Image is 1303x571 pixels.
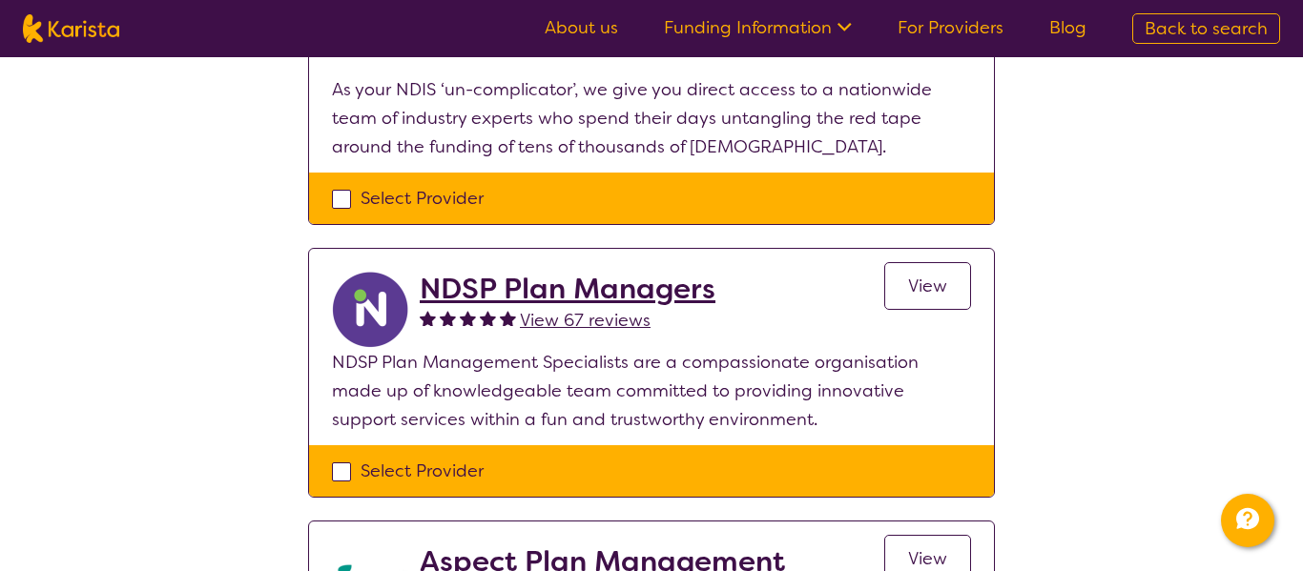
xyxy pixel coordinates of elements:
a: Back to search [1132,13,1280,44]
img: fullstar [480,310,496,326]
a: For Providers [898,16,1003,39]
p: NDSP Plan Management Specialists are a compassionate organisation made up of knowledgeable team c... [332,348,971,434]
span: View [908,275,947,297]
img: ryxpuxvt8mh1enfatjpo.png [332,272,408,348]
img: fullstar [420,310,436,326]
a: View [884,262,971,310]
p: As your NDIS ‘un-complicator’, we give you direct access to a nationwide team of industry experts... [332,75,971,161]
span: View [908,547,947,570]
a: Blog [1049,16,1086,39]
img: fullstar [500,310,516,326]
button: Channel Menu [1221,494,1274,547]
span: View 67 reviews [520,309,651,332]
img: fullstar [460,310,476,326]
a: View 67 reviews [520,306,651,335]
img: fullstar [440,310,456,326]
span: Back to search [1145,17,1268,40]
a: About us [545,16,618,39]
img: Karista logo [23,14,119,43]
a: Funding Information [664,16,852,39]
a: NDSP Plan Managers [420,272,715,306]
